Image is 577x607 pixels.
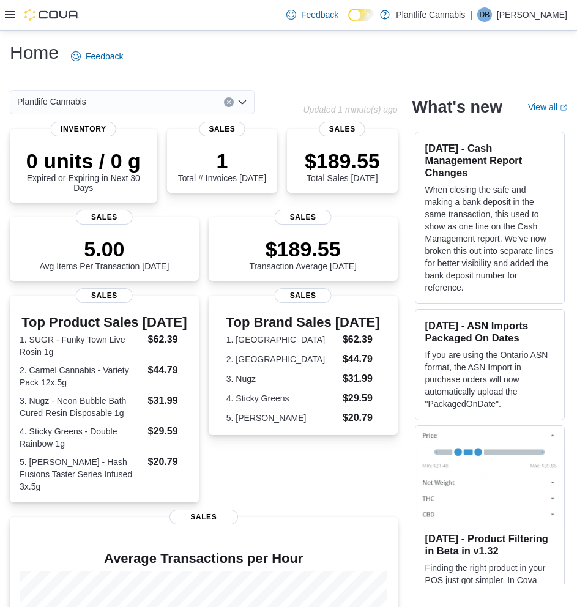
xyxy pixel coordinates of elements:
div: Total # Invoices [DATE] [178,149,266,183]
span: Feedback [86,50,123,62]
h1: Home [10,40,59,65]
span: DB [480,7,490,22]
dd: $31.99 [148,393,189,408]
h2: What's new [412,97,502,117]
div: Dylan Bruck [477,7,492,22]
p: $189.55 [249,237,357,261]
div: Total Sales [DATE] [305,149,380,183]
span: Plantlife Cannabis [17,94,86,109]
dt: 4. Sticky Greens [226,392,338,404]
dt: 2. Carmel Cannabis - Variety Pack 12x.5g [20,364,143,389]
dt: 3. Nugz - Neon Bubble Bath Cured Resin Disposable 1g [20,395,143,419]
button: Clear input [224,97,234,107]
dd: $62.39 [343,332,380,347]
p: | [470,7,472,22]
dd: $62.39 [148,332,189,347]
dd: $20.79 [343,411,380,425]
p: If you are using the Ontario ASN format, the ASN Import in purchase orders will now automatically... [425,349,554,410]
span: Dark Mode [348,21,349,22]
dt: 1. [GEOGRAPHIC_DATA] [226,333,338,346]
a: Feedback [281,2,343,27]
h4: Average Transactions per Hour [20,551,388,566]
p: When closing the safe and making a bank deposit in the same transaction, this used to show as one... [425,184,554,294]
dt: 1. SUGR - Funky Town Live Rosin 1g [20,333,143,358]
img: Cova [24,9,80,21]
span: Sales [275,210,332,225]
p: 0 units / 0 g [20,149,147,173]
dd: $44.79 [148,363,189,378]
span: Sales [76,210,133,225]
div: Transaction Average [DATE] [249,237,357,271]
div: Avg Items Per Transaction [DATE] [39,237,169,271]
a: View allExternal link [528,102,567,112]
p: Plantlife Cannabis [396,7,465,22]
dt: 5. [PERSON_NAME] [226,412,338,424]
span: Sales [275,288,332,303]
dd: $29.59 [343,391,380,406]
span: Sales [76,288,133,303]
span: Sales [169,510,238,524]
div: Expired or Expiring in Next 30 Days [20,149,147,193]
p: [PERSON_NAME] [497,7,567,22]
dd: $29.59 [148,424,189,439]
a: Feedback [66,44,128,69]
dt: 4. Sticky Greens - Double Rainbow 1g [20,425,143,450]
button: Open list of options [237,97,247,107]
input: Dark Mode [348,9,374,21]
span: Feedback [301,9,338,21]
dd: $44.79 [343,352,380,367]
dt: 5. [PERSON_NAME] - Hash Fusions Taster Series Infused 3x.5g [20,456,143,493]
h3: Top Product Sales [DATE] [20,315,189,330]
p: $189.55 [305,149,380,173]
svg: External link [560,104,567,111]
dd: $31.99 [343,371,380,386]
span: Inventory [51,122,116,136]
dt: 2. [GEOGRAPHIC_DATA] [226,353,338,365]
h3: [DATE] - Product Filtering in Beta in v1.32 [425,532,554,557]
p: 1 [178,149,266,173]
h3: [DATE] - ASN Imports Packaged On Dates [425,319,554,344]
h3: [DATE] - Cash Management Report Changes [425,142,554,179]
p: 5.00 [39,237,169,261]
dt: 3. Nugz [226,373,338,385]
h3: Top Brand Sales [DATE] [226,315,380,330]
span: Sales [319,122,365,136]
p: Updated 1 minute(s) ago [303,105,397,114]
dd: $20.79 [148,455,189,469]
span: Sales [199,122,245,136]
